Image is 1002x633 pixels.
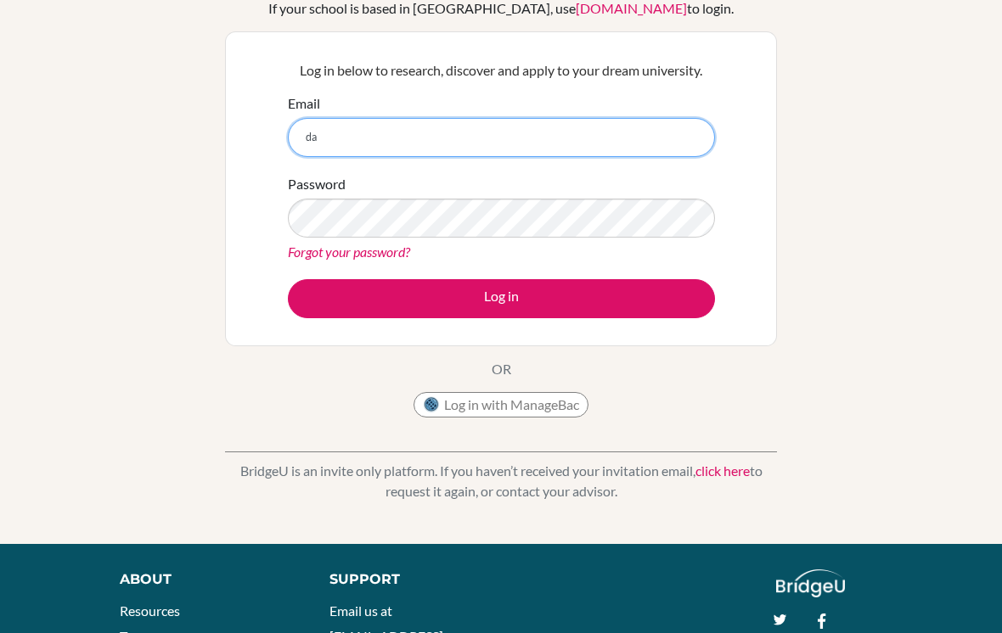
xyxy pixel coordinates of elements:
p: Log in below to research, discover and apply to your dream university. [288,60,715,81]
button: Log in [288,279,715,318]
label: Password [288,174,346,194]
p: BridgeU is an invite only platform. If you haven’t received your invitation email, to request it ... [225,461,777,501]
label: Email [288,93,320,114]
div: About [120,569,291,590]
img: logo_white@2x-f4f0deed5e89b7ecb1c2cc34c3e3d731f90f0f143d5ea2071677605dd97b5244.png [776,569,845,597]
button: Log in with ManageBac [414,392,588,417]
a: Forgot your password? [288,244,410,260]
div: Support [329,569,485,590]
p: OR [492,359,511,379]
a: Resources [120,602,180,619]
a: click here [695,462,750,479]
